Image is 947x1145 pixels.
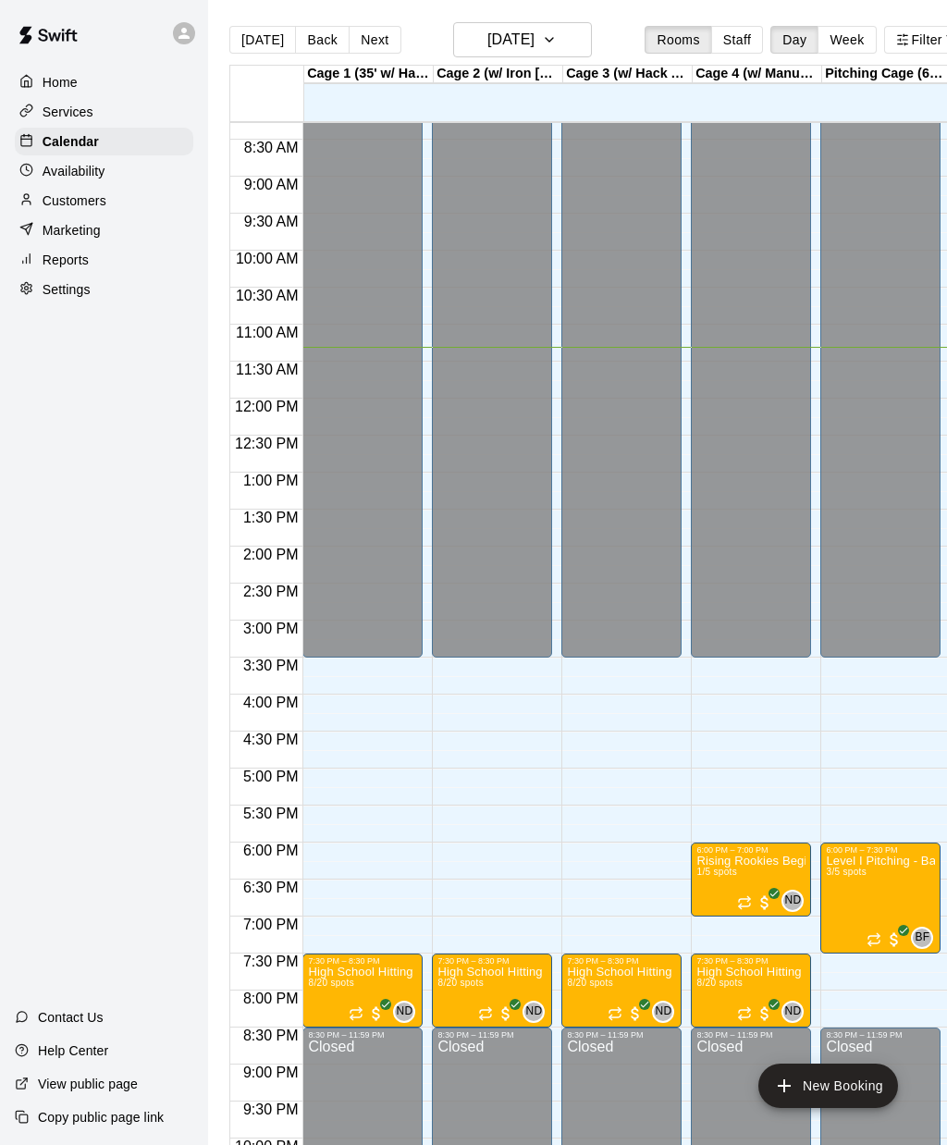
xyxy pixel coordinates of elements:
span: 8/20 spots filled [437,978,483,988]
span: 3:00 PM [239,621,303,636]
div: Nate Dill [523,1001,545,1023]
span: Nate Dill [659,1001,674,1023]
span: 8/20 spots filled [567,978,612,988]
div: 7:30 PM – 8:30 PM [567,956,676,966]
div: Nate Dill [781,1001,804,1023]
div: 8:30 PM – 11:59 PM [826,1030,935,1040]
span: 8:00 PM [239,991,303,1006]
span: 9:00 AM [240,177,303,192]
span: BF [915,929,929,947]
span: Nate Dill [789,1001,804,1023]
div: 6:00 PM – 7:30 PM [826,845,935,855]
div: 7:30 PM – 8:30 PM [437,956,547,966]
span: 8:30 AM [240,140,303,155]
a: Services [15,98,193,126]
span: 11:00 AM [231,325,303,340]
span: Recurring event [349,1006,363,1021]
a: Calendar [15,128,193,155]
button: Next [349,26,400,54]
div: Brian Ferrans [911,927,933,949]
span: Nate Dill [789,890,804,912]
span: Recurring event [737,1006,752,1021]
span: 3:30 PM [239,658,303,673]
span: 5:00 PM [239,769,303,784]
span: 5:30 PM [239,806,303,821]
div: 7:30 PM – 8:30 PM: High School Hitting (8th grade and up) [691,954,811,1028]
p: Marketing [43,221,101,240]
span: Recurring event [608,1006,622,1021]
p: Contact Us [38,1008,104,1027]
button: add [758,1064,898,1108]
button: [DATE] [453,22,592,57]
p: Settings [43,280,91,299]
span: ND [655,1003,671,1021]
span: 9:30 PM [239,1102,303,1117]
span: 1:00 PM [239,473,303,488]
span: 12:00 PM [230,399,302,414]
span: ND [784,1003,801,1021]
a: Customers [15,187,193,215]
span: ND [396,1003,412,1021]
span: 9:00 PM [239,1065,303,1080]
button: Back [295,26,350,54]
div: 8:30 PM – 11:59 PM [567,1030,676,1040]
span: 6:00 PM [239,843,303,858]
span: ND [784,892,801,910]
span: 2:00 PM [239,547,303,562]
button: Staff [711,26,764,54]
span: All customers have paid [885,930,904,949]
p: View public page [38,1075,138,1093]
button: Week [818,26,876,54]
span: 8/20 spots filled [696,978,742,988]
div: 8:30 PM – 11:59 PM [696,1030,806,1040]
span: 9:30 AM [240,214,303,229]
span: Recurring event [478,1006,493,1021]
p: Availability [43,162,105,180]
button: Rooms [645,26,711,54]
div: 8:30 PM – 11:59 PM [308,1030,417,1040]
div: Cage 3 (w/ Hack Attack Jr. Auto Feeder and HitTrax) [563,66,693,83]
div: Cage 2 (w/ Iron [PERSON_NAME] Auto Feeder - BASEBALL 80+ mph) [434,66,563,83]
h6: [DATE] [487,27,535,53]
div: Settings [15,276,193,303]
span: Recurring event [737,895,752,910]
div: 7:30 PM – 8:30 PM [696,956,806,966]
div: Cage 4 (w/ Manual Feed Jugs Machine - Softball) [693,66,822,83]
div: 6:00 PM – 7:30 PM: Level I Pitching - Baseball (8-12 years old) [820,843,941,954]
div: 6:00 PM – 7:00 PM: Rising Rookies Beginner Fundamentals [691,843,811,917]
span: 6:30 PM [239,880,303,895]
div: Availability [15,157,193,185]
div: Marketing [15,216,193,244]
span: 4:00 PM [239,695,303,710]
p: Reports [43,251,89,269]
span: 12:30 PM [230,436,302,451]
span: 3/5 spots filled [826,867,867,877]
span: 8:30 PM [239,1028,303,1043]
p: Copy public page link [38,1108,164,1127]
span: 7:30 PM [239,954,303,969]
div: 7:30 PM – 8:30 PM: High School Hitting (8th grade and up) [561,954,682,1028]
span: 10:00 AM [231,251,303,266]
a: Home [15,68,193,96]
div: 7:30 PM – 8:30 PM: High School Hitting (8th grade and up) [302,954,423,1028]
span: Nate Dill [400,1001,415,1023]
span: All customers have paid [756,893,774,912]
a: Reports [15,246,193,274]
div: Nate Dill [652,1001,674,1023]
span: 4:30 PM [239,732,303,747]
p: Customers [43,191,106,210]
button: Day [770,26,818,54]
span: 10:30 AM [231,288,303,303]
span: 11:30 AM [231,362,303,377]
span: 1:30 PM [239,510,303,525]
span: All customers have paid [367,1004,386,1023]
div: 7:30 PM – 8:30 PM: High School Hitting (8th grade and up) [432,954,552,1028]
p: Help Center [38,1041,108,1060]
span: 1/5 spots filled [696,867,737,877]
span: All customers have paid [497,1004,515,1023]
p: Home [43,73,78,92]
span: Brian Ferrans [918,927,933,949]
